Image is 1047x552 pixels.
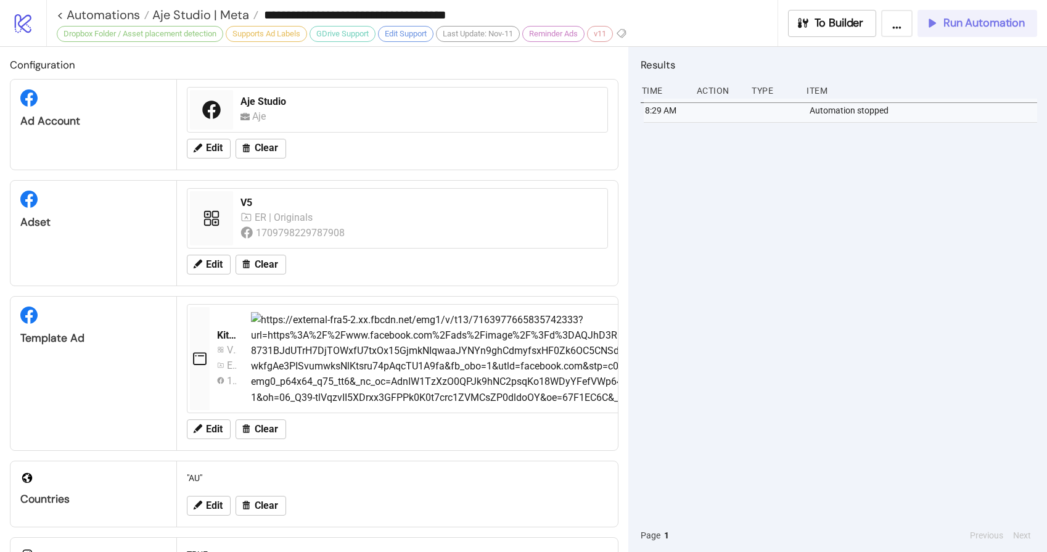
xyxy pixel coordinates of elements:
div: Ad Account [20,114,166,128]
span: Clear [255,259,278,270]
div: 1709798229787908 [256,225,347,241]
button: Edit [187,139,231,159]
button: To Builder [788,10,877,37]
div: Supports Ad Labels [226,26,307,42]
div: Adset [20,215,166,229]
button: Next [1009,529,1035,542]
div: ER | Originals [227,358,236,373]
div: 1709798229787908 [227,373,236,389]
div: "AU" [182,466,613,490]
div: Item [805,79,1037,102]
span: Edit [206,500,223,511]
span: Page [641,529,660,542]
button: Clear [236,419,286,439]
span: Run Automation [943,16,1025,30]
div: ER | Originals [255,210,316,225]
div: V1 [227,342,236,358]
span: Clear [255,500,278,511]
div: v11 [587,26,613,42]
span: Edit [206,424,223,435]
div: Aje [252,109,271,124]
span: Clear [255,142,278,154]
div: Kitchn Template [217,329,241,342]
div: Time [641,79,687,102]
div: Countries [20,492,166,506]
button: Run Automation [918,10,1037,37]
span: Edit [206,142,223,154]
div: Edit Support [378,26,433,42]
div: V5 [240,196,600,210]
div: Aje Studio [240,95,600,109]
button: Edit [187,255,231,274]
button: Clear [236,255,286,274]
button: ... [881,10,913,37]
div: Template Ad [20,331,166,345]
span: Clear [255,424,278,435]
button: Clear [236,496,286,516]
div: GDrive Support [310,26,376,42]
div: Type [750,79,797,102]
a: Aje Studio | Meta [149,9,258,21]
span: Aje Studio | Meta [149,7,249,23]
button: 1 [660,529,673,542]
button: Clear [236,139,286,159]
div: Reminder Ads [522,26,585,42]
div: Dropbox Folder / Asset placement detection [57,26,223,42]
div: 8:29 AM [644,99,690,122]
button: Edit [187,496,231,516]
span: Edit [206,259,223,270]
button: Edit [187,419,231,439]
div: Last Update: Nov-11 [436,26,520,42]
div: Action [696,79,742,102]
h2: Results [641,57,1037,73]
a: < Automations [57,9,149,21]
button: Previous [966,529,1007,542]
h2: Configuration [10,57,618,73]
span: To Builder [815,16,864,30]
img: https://external-fra5-2.xx.fbcdn.net/emg1/v/t13/7163977665835742333?url=https%3A%2F%2Fwww.faceboo... [251,312,843,405]
div: Automation stopped [808,99,1040,122]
